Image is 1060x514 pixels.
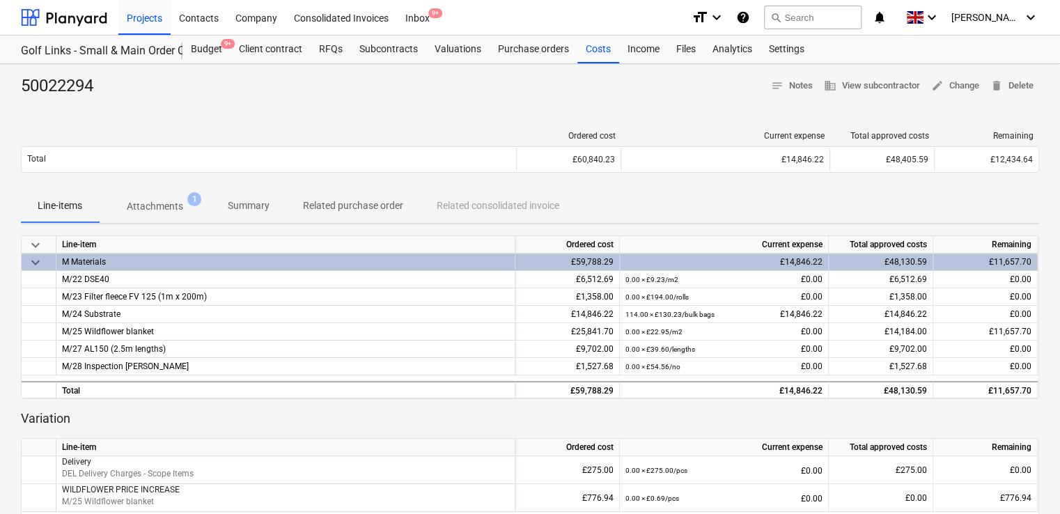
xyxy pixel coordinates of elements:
div: £1,358.00 [834,288,927,306]
div: Remaining [933,439,1038,456]
div: £0.00 [625,484,823,513]
div: Total approved costs [829,439,933,456]
div: Total approved costs [836,131,929,141]
div: £14,184.00 [834,323,927,341]
div: Settings [761,36,813,63]
button: View subcontractor [818,75,926,97]
div: Line-item [56,236,515,254]
div: Ordered cost [515,439,620,456]
div: £59,788.29 [521,382,614,400]
div: £0.00 [625,358,823,375]
span: search [770,12,781,23]
div: £1,358.00 [521,288,614,306]
span: M/24 Substrate [62,309,120,319]
p: Summary [228,198,270,213]
a: Client contract [231,36,311,63]
div: Line-item [56,439,515,456]
div: £0.00 [625,288,823,306]
p: Attachments [127,199,183,214]
p: Related purchase order [303,198,403,213]
span: business [824,79,836,92]
i: keyboard_arrow_down [923,9,940,26]
div: £0.00 [939,358,1031,375]
span: Delete [990,78,1034,94]
div: Remaining [940,131,1034,141]
div: £0.00 [625,271,823,288]
span: edit [931,79,944,92]
div: £9,702.00 [834,341,927,358]
button: Notes [765,75,818,97]
span: M/25 Wildflower blanket [62,497,154,506]
a: RFQs [311,36,351,63]
div: £776.94 [521,484,614,512]
span: 9+ [428,8,442,18]
a: Valuations [426,36,490,63]
span: Change [931,78,979,94]
div: Current expense [620,439,829,456]
div: £0.00 [939,306,1031,323]
span: M/28 Inspection chambers [62,361,189,371]
small: 0.00 × £39.60 / lengths [625,345,695,353]
div: £14,846.22 [625,254,823,271]
div: £1,527.68 [834,358,927,375]
div: Current expense [627,131,825,141]
div: £0.00 [939,341,1031,358]
div: £9,702.00 [521,341,614,358]
span: M/25 Wildflower blanket [62,327,154,336]
div: £11,657.70 [939,254,1031,271]
div: £14,846.22 [834,306,927,323]
a: Budget9+ [182,36,231,63]
div: Total approved costs [829,236,933,254]
span: M/22 DSE40 [62,274,109,284]
a: Income [619,36,668,63]
a: Purchase orders [490,36,577,63]
div: M Materials [62,254,509,270]
div: Current expense [620,236,829,254]
div: £48,130.59 [834,254,927,271]
div: 50022294 [21,75,104,98]
p: Delivery [62,456,509,468]
div: £6,512.69 [834,271,927,288]
span: M/27 AL150 (2.5m lengths) [62,344,166,354]
div: £0.00 [939,288,1031,306]
p: Variation [21,410,1039,427]
i: keyboard_arrow_down [1022,9,1039,26]
span: View subcontractor [824,78,920,94]
a: Analytics [704,36,761,63]
div: £11,657.70 [939,382,1031,400]
div: Total [56,381,515,398]
div: Ordered cost [515,236,620,254]
div: £59,788.29 [521,254,614,271]
span: keyboard_arrow_down [27,254,44,271]
small: 0.00 × £194.00 / rolls [625,293,689,301]
div: £0.00 [625,456,823,485]
a: Subcontracts [351,36,426,63]
div: £275.00 [521,456,614,484]
div: £0.00 [625,323,823,341]
div: £48,405.59 [836,155,928,164]
button: Search [764,6,862,29]
div: £776.94 [939,484,1031,512]
span: M/23 Filter fleece FV 125 (1m x 200m) [62,292,207,302]
div: £25,841.70 [521,323,614,341]
div: £14,846.22 [627,155,824,164]
small: 0.00 × £22.95 / m2 [625,328,683,336]
span: Notes [771,78,813,94]
button: Change [926,75,985,97]
span: 1 [187,192,201,206]
div: Budget [182,36,231,63]
div: £1,527.68 [521,358,614,375]
div: £0.00 [939,456,1031,484]
small: 0.00 × £0.69 / pcs [625,494,679,502]
span: keyboard_arrow_down [27,237,44,254]
div: Golf Links - Small & Main Order Combined [21,44,166,59]
i: format_size [692,9,708,26]
p: Line-items [38,198,82,213]
div: Remaining [933,236,1038,254]
span: [PERSON_NAME] [951,12,1021,23]
button: Delete [985,75,1039,97]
